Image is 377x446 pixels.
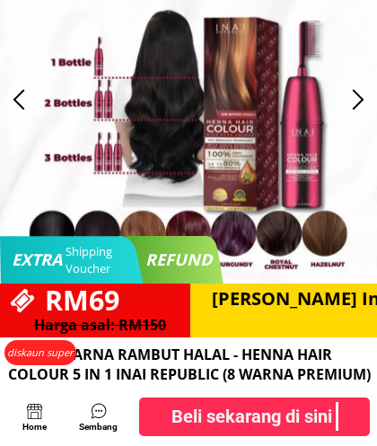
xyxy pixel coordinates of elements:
div: Sembang [72,420,124,434]
h3: Shipping Voucher [66,243,119,275]
div: Harga asal: RM150 [34,314,189,337]
h3: diskaun super [4,345,75,361]
h3: EXTRA [12,247,66,273]
div: Home [17,420,53,434]
h3: REFUND [145,247,225,273]
h3: RM69 [45,278,348,322]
